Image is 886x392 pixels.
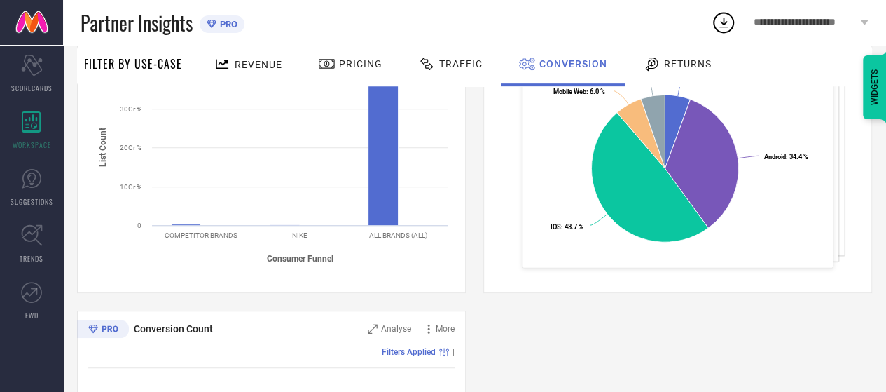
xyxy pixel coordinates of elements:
span: SUGGESTIONS [11,196,53,207]
span: Analyse [381,324,411,334]
text: : 34.4 % [764,153,808,161]
tspan: IOS [551,222,561,230]
text: 20Cr % [120,144,141,151]
text: 10Cr % [120,183,141,191]
span: Traffic [439,58,483,69]
span: Conversion [539,58,607,69]
div: Premium [77,320,129,341]
span: PRO [216,19,237,29]
span: Filters Applied [382,347,436,357]
tspan: List Count [98,128,108,167]
text: 30Cr % [120,105,141,113]
tspan: Consumer Funnel [267,254,333,264]
text: ALL BRANDS (ALL) [369,231,427,239]
text: COMPETITOR BRANDS [165,231,237,239]
span: Returns [664,58,712,69]
span: Revenue [235,59,282,70]
tspan: Mobile Web [553,88,586,95]
text: 0 [137,222,141,229]
span: WORKSPACE [13,140,51,150]
span: Pricing [339,58,382,69]
text: : 48.7 % [551,222,583,230]
span: Partner Insights [81,8,193,37]
div: Open download list [711,10,736,35]
span: SCORECARDS [11,83,53,93]
tspan: Android [764,153,786,161]
span: TRENDS [20,253,43,264]
svg: Zoom [368,324,378,334]
text: : 6.0 % [553,88,604,95]
span: FWD [25,310,39,320]
span: Filter By Use-Case [84,55,182,72]
span: | [452,347,455,357]
text: NIKE [292,231,307,239]
span: Conversion Count [134,323,213,334]
span: More [436,324,455,334]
